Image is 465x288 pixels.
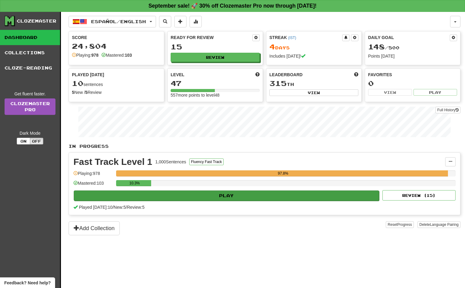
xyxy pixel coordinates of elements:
[73,157,152,166] div: Fast Track Level 1
[69,221,120,235] button: Add Collection
[17,138,30,144] button: On
[72,79,83,87] span: 10
[354,72,358,78] span: This week in points, UTC
[288,36,296,40] a: (IST)
[417,221,460,228] button: DeleteLanguage Pairing
[72,34,161,41] div: Score
[114,205,126,210] span: New: 5
[430,222,459,227] span: Language Pairing
[368,45,399,50] span: / 500
[269,42,275,51] span: 4
[72,90,74,95] strong: 5
[69,16,156,27] button: Español/English
[69,143,460,149] p: In Progress
[72,52,98,58] div: Playing:
[72,89,161,95] div: New / Review
[4,280,51,286] span: Open feedback widget
[171,92,260,98] div: 557 more points to level 48
[72,72,104,78] span: Played [DATE]
[171,43,260,51] div: 15
[148,3,317,9] strong: September sale! 🚀 30% off Clozemaster Pro now through [DATE]!
[269,80,358,87] div: th
[73,180,113,190] div: Mastered: 103
[155,159,186,165] div: 1,000 Sentences
[91,53,98,58] strong: 978
[85,90,88,95] strong: 5
[118,170,448,176] div: 97.8%
[368,89,412,96] button: View
[189,158,224,165] button: Fluency Fast Track
[269,79,287,87] span: 315
[368,53,457,59] div: Points [DATE]
[91,19,146,24] span: Español / English
[72,42,161,50] div: 24,804
[368,42,385,51] span: 148
[5,98,55,115] a: ClozemasterPro
[101,52,132,58] div: Mastered:
[269,89,358,96] button: View
[5,91,55,97] div: Get fluent faster.
[368,34,450,41] div: Daily Goal
[72,80,161,87] div: sentences
[269,53,358,59] div: Includes [DATE]!
[171,53,260,62] button: Review
[118,180,151,186] div: 10.3%
[269,72,303,78] span: Leaderboard
[368,72,457,78] div: Favorites
[125,53,132,58] strong: 103
[126,205,127,210] span: /
[5,130,55,136] div: Dark Mode
[190,16,202,27] button: More stats
[414,89,457,96] button: Play
[17,18,56,24] div: Clozemaster
[382,190,456,201] button: Review (15)
[269,43,358,51] div: Day s
[127,205,145,210] span: Review: 5
[171,80,260,87] div: 47
[255,72,260,78] span: Score more points to level up
[435,107,460,113] button: Full History
[74,190,379,201] button: Play
[397,222,412,227] span: Progress
[386,221,414,228] button: ResetProgress
[171,72,184,78] span: Level
[30,138,43,144] button: Off
[112,205,114,210] span: /
[79,205,112,210] span: Played [DATE]: 10
[174,16,186,27] button: Add sentence to collection
[171,34,252,41] div: Ready for Review
[159,16,171,27] button: Search sentences
[73,170,113,180] div: Playing: 978
[269,34,342,41] div: Streak
[368,80,457,87] div: 0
